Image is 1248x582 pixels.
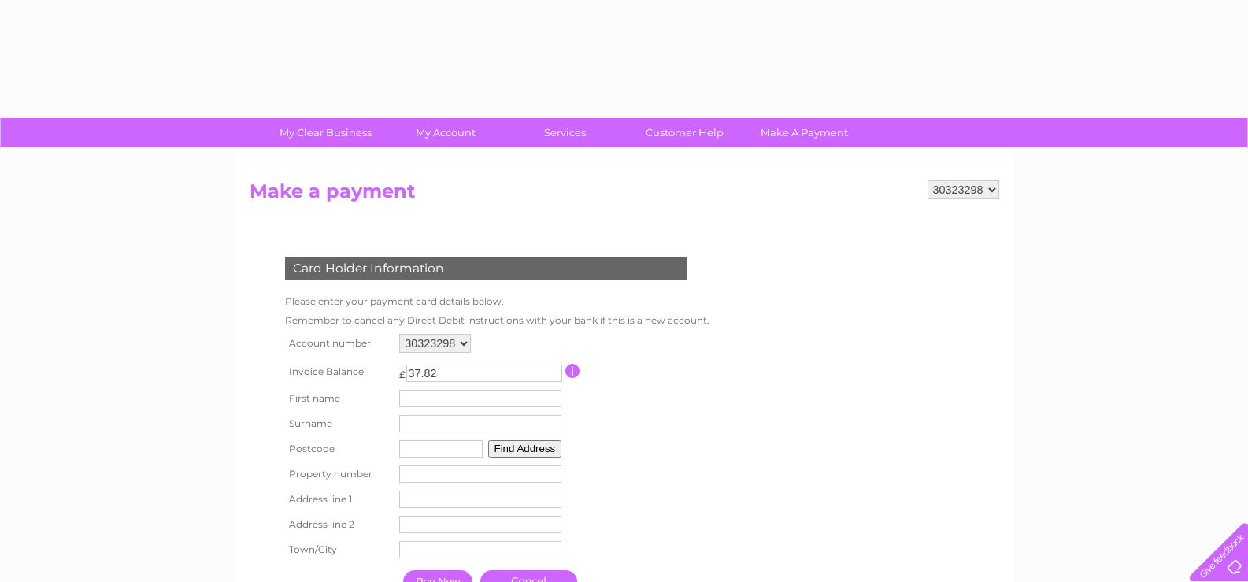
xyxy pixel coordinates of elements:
[281,411,396,436] th: Surname
[739,118,869,147] a: Make A Payment
[281,292,713,311] td: Please enter your payment card details below.
[281,330,396,357] th: Account number
[281,512,396,537] th: Address line 2
[281,357,396,386] th: Invoice Balance
[565,364,580,378] input: Information
[488,440,562,458] button: Find Address
[281,436,396,462] th: Postcode
[281,487,396,512] th: Address line 1
[620,118,750,147] a: Customer Help
[380,118,510,147] a: My Account
[250,180,999,210] h2: Make a payment
[281,386,396,411] th: First name
[500,118,630,147] a: Services
[281,537,396,562] th: Town/City
[281,311,713,330] td: Remember to cancel any Direct Debit instructions with your bank if this is a new account.
[285,257,687,280] div: Card Holder Information
[399,361,406,380] td: £
[261,118,391,147] a: My Clear Business
[281,462,396,487] th: Property number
